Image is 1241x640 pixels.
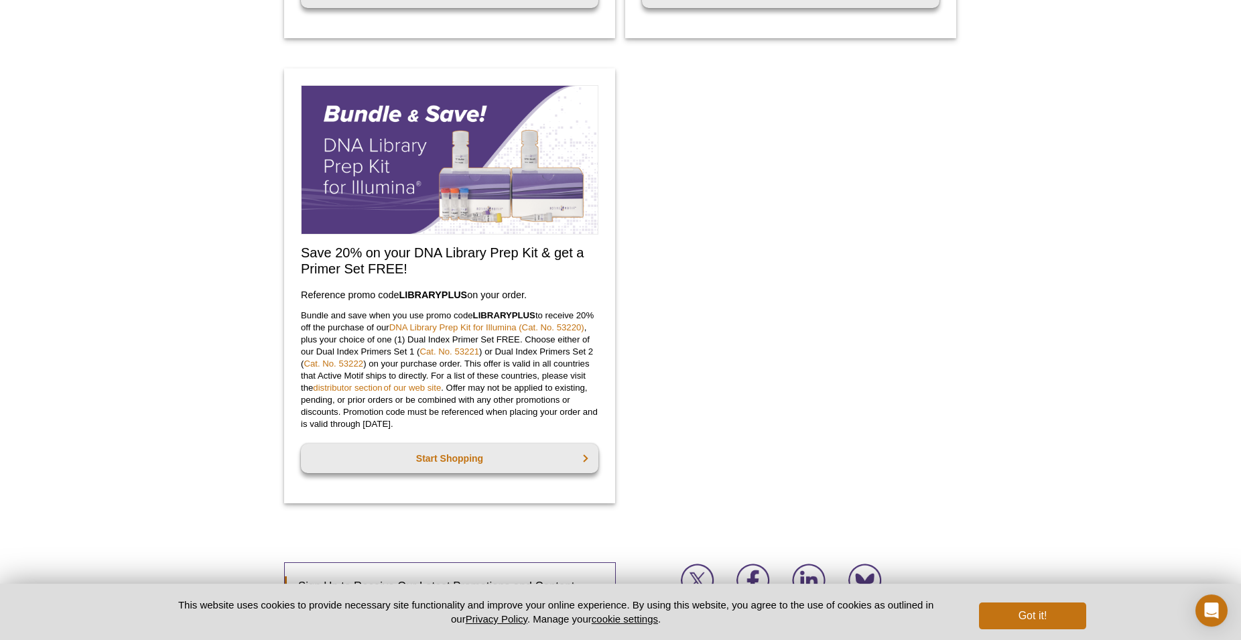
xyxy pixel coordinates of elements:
h2: Save 20% on your DNA Library Prep Kit & get a Primer Set FREE! [301,245,598,277]
a: distributor section of our web site [313,383,441,393]
img: Join us on X [681,564,714,597]
strong: LIBRARYPLUS [399,290,467,300]
p: Bundle and save when you use promo code to receive 20% off the purchase of our , plus your choice... [301,310,598,430]
a: Cat. No. 53222 [304,359,363,369]
a: Start Shopping [301,444,598,473]
img: Join us on Bluesky [848,564,882,597]
a: Privacy Policy [466,613,527,625]
img: Join us on LinkedIn [792,564,826,597]
img: Join us on Facebook [736,564,770,597]
div: Open Intercom Messenger [1195,594,1228,627]
button: cookie settings [592,613,658,625]
img: Save on our DNA Library Prep Kit [301,85,598,235]
h3: Reference promo code on your order. [301,287,598,303]
strong: LIBRARYPLUS [473,310,535,320]
h3: Sign Up to Receive Our Latest Promotions and Content [285,576,602,596]
a: Cat. No. 53221 [419,346,479,357]
button: Got it! [979,602,1086,629]
p: This website uses cookies to provide necessary site functionality and improve your online experie... [155,598,957,626]
a: DNA Library Prep Kit for Illumina (Cat. No. 53220) [389,322,584,332]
